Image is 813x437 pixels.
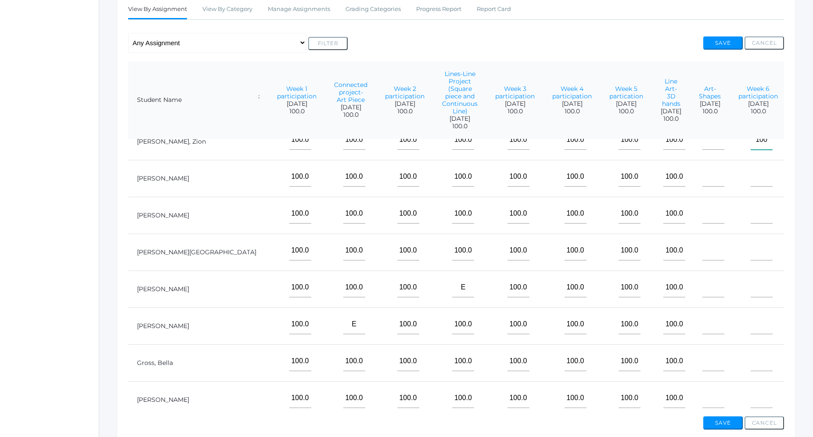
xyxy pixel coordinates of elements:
span: [DATE] [738,100,778,108]
a: Grading Categories [345,0,401,18]
span: [DATE] [334,104,367,111]
span: 100.0 [661,115,681,123]
a: Manage Assignments [268,0,330,18]
span: 100.0 [334,111,367,119]
a: View By Category [202,0,252,18]
a: Line Art- 3D hands [662,77,680,108]
button: Save [703,416,743,430]
span: 100.0 [277,108,317,115]
a: Week 1 participation [277,85,317,100]
a: Week 2 participation [385,85,424,100]
span: 100.0 [738,108,778,115]
button: Cancel [745,416,784,430]
span: [DATE] [609,100,643,108]
span: [DATE] [442,115,478,123]
span: 100.0 [699,108,721,115]
a: Art-Shapes [699,85,721,100]
a: Week 6 participation [738,85,778,100]
a: Lines-Line Project (Square piece and Continuous Line) [442,70,478,115]
span: [DATE] [661,108,681,115]
a: [PERSON_NAME] [137,322,189,330]
th: Student Name [128,61,259,139]
span: 100.0 [385,108,424,115]
button: Filter [308,37,348,50]
button: Save [703,36,743,50]
a: [PERSON_NAME] [137,285,189,293]
span: 100.0 [495,108,535,115]
span: [DATE] [495,100,535,108]
a: Progress Report [416,0,461,18]
a: Connected project-Art Piece [334,81,367,104]
span: [DATE] [277,100,317,108]
a: [PERSON_NAME] [137,396,189,404]
button: Cancel [745,36,784,50]
a: [PERSON_NAME], Zion [137,137,206,145]
a: Week 5 partication [609,85,643,100]
span: 100.0 [552,108,592,115]
a: Gross, Bella [137,359,173,367]
span: 100.0 [442,123,478,130]
a: Week 4 participation [552,85,592,100]
a: Report Card [477,0,511,18]
a: [PERSON_NAME][GEOGRAPHIC_DATA] [137,248,256,256]
a: [PERSON_NAME] [137,211,189,219]
span: 100.0 [609,108,643,115]
span: [DATE] [552,100,592,108]
span: [DATE] [699,100,721,108]
a: [PERSON_NAME] [137,174,189,182]
a: View By Assignment [128,0,187,19]
a: Week 3 participation [495,85,535,100]
span: [DATE] [385,100,424,108]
